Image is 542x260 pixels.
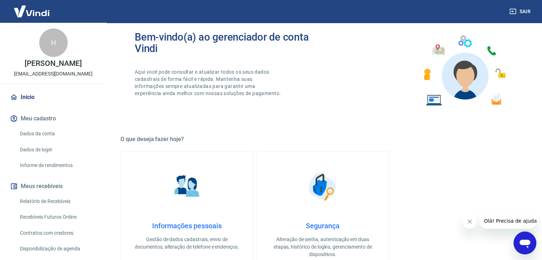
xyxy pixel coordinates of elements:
[268,222,377,230] h4: Segurança
[268,236,377,258] p: Alteração de senha, autenticação em duas etapas, histórico de logins, gerenciamento de dispositivos.
[17,241,98,256] a: Disponibilização de agenda
[17,126,98,141] a: Dados da conta
[508,5,533,18] button: Sair
[14,70,93,78] p: [EMAIL_ADDRESS][DOMAIN_NAME]
[17,226,98,240] a: Contratos com credores
[17,210,98,224] a: Recebíveis Futuros Online
[480,213,536,229] iframe: Mensagem da empresa
[17,142,98,157] a: Dados de login
[39,28,68,57] div: H
[135,68,282,97] p: Aqui você pode consultar e atualizar todos os seus dados cadastrais de forma fácil e rápida. Mant...
[305,169,341,204] img: Segurança
[9,0,55,22] img: Vindi
[513,232,536,254] iframe: Botão para abrir a janela de mensagens
[4,5,60,11] span: Olá! Precisa de ajuda?
[463,214,477,229] iframe: Fechar mensagem
[132,236,242,251] p: Gestão de dados cadastrais, envio de documentos, alteração de telefone e endereços.
[9,111,98,126] button: Meu cadastro
[9,89,98,105] a: Início
[25,60,82,67] p: [PERSON_NAME]
[17,194,98,209] a: Relatório de Recebíveis
[169,169,205,204] img: Informações pessoais
[132,222,242,230] h4: Informações pessoais
[9,178,98,194] button: Meus recebíveis
[120,136,525,143] h5: O que deseja fazer hoje?
[17,158,98,173] a: Informe de rendimentos
[417,31,511,110] img: Imagem de um avatar masculino com diversos icones exemplificando as funcionalidades do gerenciado...
[135,31,323,54] h2: Bem-vindo(a) ao gerenciador de conta Vindi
